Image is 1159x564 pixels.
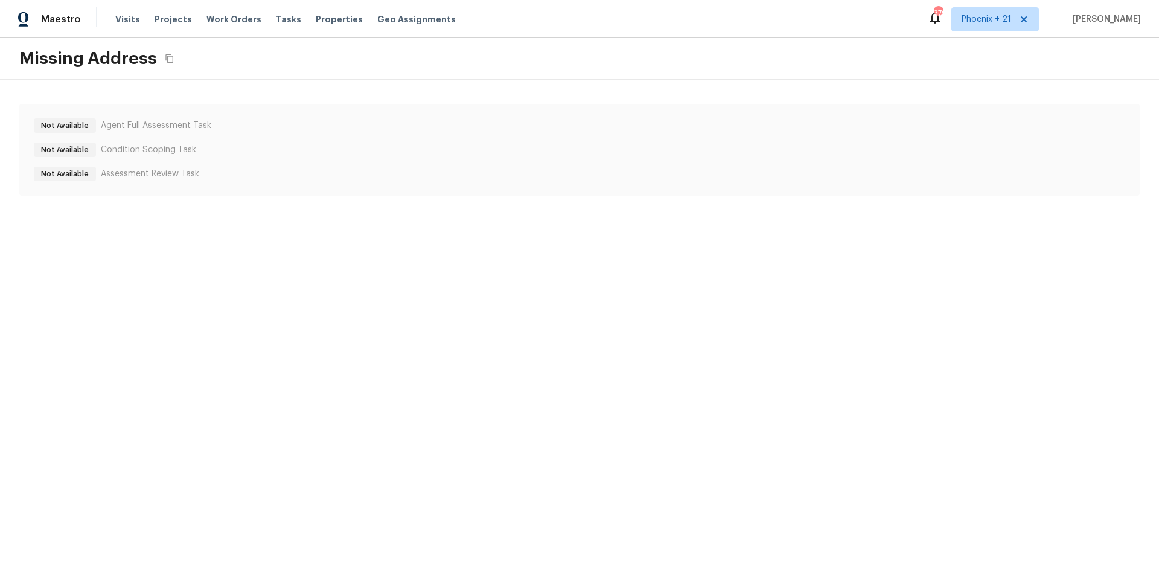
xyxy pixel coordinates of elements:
[101,120,211,132] p: Agent Full Assessment Task
[962,13,1011,25] span: Phoenix + 21
[377,13,456,25] span: Geo Assignments
[36,144,94,156] span: Not Available
[115,13,140,25] span: Visits
[36,120,94,132] span: Not Available
[101,168,199,180] p: Assessment Review Task
[206,13,261,25] span: Work Orders
[19,48,157,69] h2: Missing Address
[155,13,192,25] span: Projects
[36,168,94,180] span: Not Available
[276,15,301,24] span: Tasks
[1068,13,1141,25] span: [PERSON_NAME]
[316,13,363,25] span: Properties
[934,7,942,19] div: 379
[41,13,81,25] span: Maestro
[101,144,196,156] p: Condition Scoping Task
